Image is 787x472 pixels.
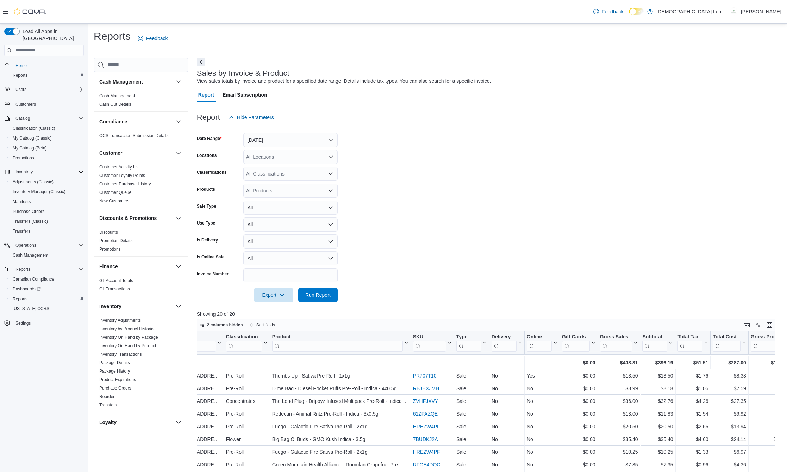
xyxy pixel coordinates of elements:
span: Operations [13,241,84,250]
a: Transfers [10,227,33,235]
button: All [243,251,338,265]
label: Invoice Number [197,271,229,277]
button: My Catalog (Classic) [7,133,87,143]
div: [STREET_ADDRESS] [173,384,221,393]
div: $0.00 [562,372,595,380]
div: Product [272,334,402,341]
button: Transfers [7,226,87,236]
div: - [527,358,557,367]
span: Cash Management [10,251,84,259]
span: Purchase Orders [13,209,45,214]
span: Reports [10,295,84,303]
span: Settings [15,320,31,326]
span: Promotions [10,154,84,162]
div: Total Cost [713,334,740,352]
button: Classification (Classic) [7,123,87,133]
button: Discounts & Promotions [174,214,183,222]
button: Manifests [7,197,87,207]
div: Classification [226,334,262,341]
div: $8.99 [600,384,638,393]
a: Settings [13,319,33,327]
button: Inventory [99,303,173,310]
span: Email Subscription [223,88,267,102]
div: Delivery [492,334,517,352]
span: New Customers [99,198,129,204]
button: Online [527,334,557,352]
span: Sort fields [256,322,275,328]
div: Gross Sales [600,334,632,341]
a: Customer Queue [99,190,131,195]
div: $396.19 [642,358,673,367]
span: Inventory Manager (Classic) [13,189,65,195]
button: Reports [13,265,33,274]
span: Promotions [13,155,34,161]
div: Gross Profit [751,334,783,352]
h3: Compliance [99,118,127,125]
button: SKU [413,334,451,352]
div: No [492,384,522,393]
div: Cash Management [94,92,188,111]
label: Use Type [197,220,215,226]
a: Cash Management [99,93,135,98]
button: All [243,217,338,232]
span: Export [258,288,289,302]
div: Pre-Roll [226,384,267,393]
span: [US_STATE] CCRS [13,306,49,312]
span: Manifests [13,199,31,204]
a: Inventory On Hand by Product [99,343,156,348]
a: ZVHFJXVY [413,398,438,404]
div: $13.50 [642,372,673,380]
button: Operations [13,241,39,250]
a: Cash Out Details [99,102,131,107]
div: $408.31 [600,358,638,367]
span: Inventory Adjustments [99,318,141,323]
label: Locations [197,153,217,158]
h3: Inventory [99,303,121,310]
div: Sale [456,384,487,393]
span: Cash Management [13,252,48,258]
span: Discounts [99,229,118,235]
span: Reports [15,266,30,272]
span: Dashboards [10,285,84,293]
a: Reorder [99,394,114,399]
a: My Catalog (Beta) [10,144,50,152]
h3: Customer [99,149,122,157]
span: Feedback [602,8,623,15]
span: Transfers [10,227,84,235]
button: Classification [226,334,267,352]
button: Discounts & Promotions [99,215,173,222]
div: $0.00 [562,384,595,393]
button: Type [456,334,487,352]
span: GL Transactions [99,286,130,292]
button: Reports [1,264,87,274]
button: Keyboard shortcuts [743,321,751,329]
span: Inventory [15,169,33,175]
a: Inventory Manager (Classic) [10,188,68,196]
div: Finance [94,276,188,296]
div: Subtotal [642,334,667,341]
label: Is Online Sale [197,254,225,260]
div: Gift Card Sales [562,334,590,352]
a: OCS Transaction Submission Details [99,133,169,138]
span: Home [15,63,27,68]
a: GL Account Totals [99,278,133,283]
a: Reports [10,71,30,80]
div: Classification [226,334,262,352]
a: Transfers (Classic) [10,217,51,226]
span: Home [13,61,84,70]
a: Inventory On Hand by Package [99,335,158,340]
a: Customer Loyalty Points [99,173,145,178]
button: Settings [1,318,87,328]
button: Loyalty [99,419,173,426]
button: Sort fields [246,321,278,329]
a: GL Transactions [99,287,130,292]
div: Location [173,334,216,352]
span: Inventory Manager (Classic) [10,188,84,196]
span: Operations [15,243,36,248]
div: SKU URL [413,334,446,352]
a: Product Expirations [99,377,136,382]
span: Catalog [13,114,84,123]
span: Classification (Classic) [10,124,84,133]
